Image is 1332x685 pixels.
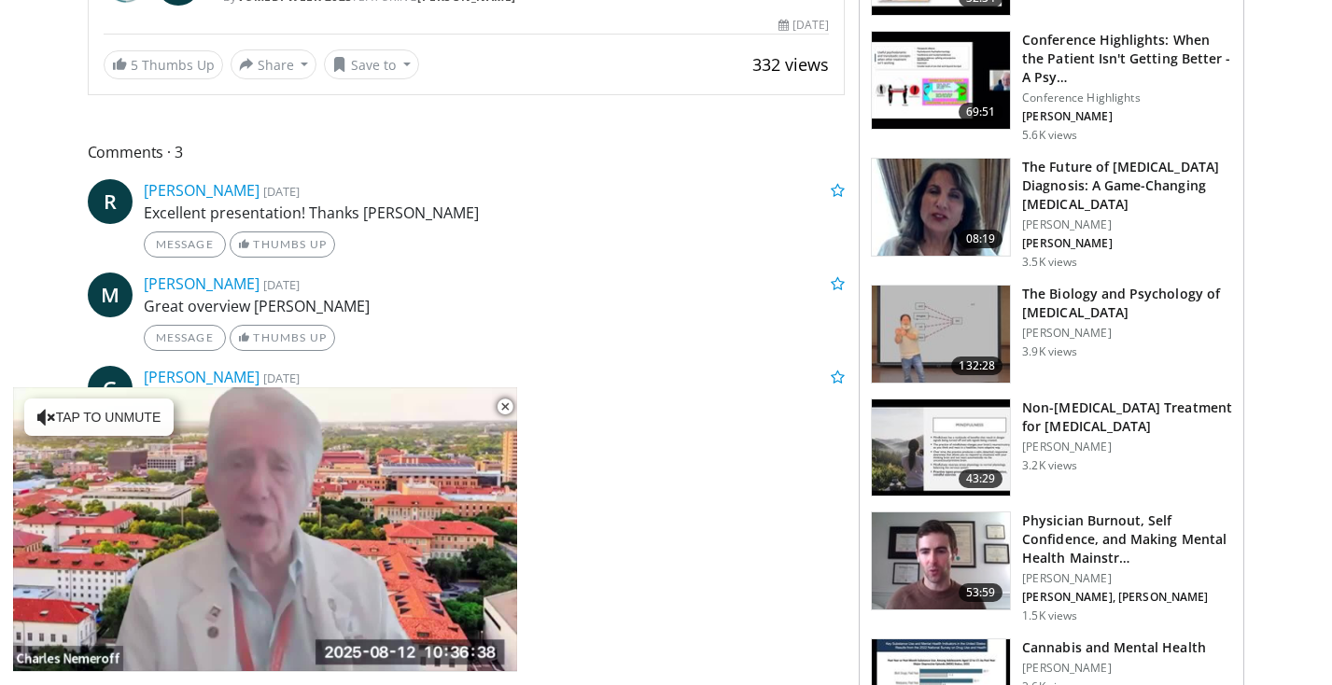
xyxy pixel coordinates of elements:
[231,49,317,79] button: Share
[959,583,1003,602] span: 53:59
[872,286,1010,383] img: f8311eb0-496c-457e-baaa-2f3856724dd4.150x105_q85_crop-smart_upscale.jpg
[872,512,1010,609] img: f21cf13f-4cab-47f8-a835-096779295739.150x105_q85_crop-smart_upscale.jpg
[230,231,335,258] a: Thumbs Up
[263,276,300,293] small: [DATE]
[871,285,1232,384] a: 132:28 The Biology and Psychology of [MEDICAL_DATA] [PERSON_NAME] 3.9K views
[144,231,226,258] a: Message
[144,273,259,294] a: [PERSON_NAME]
[144,295,846,317] p: Great overview [PERSON_NAME]
[324,49,419,79] button: Save to
[959,103,1003,121] span: 69:51
[1022,344,1077,359] p: 3.9K views
[1022,608,1077,623] p: 1.5K views
[959,230,1003,248] span: 08:19
[1022,440,1232,454] p: [PERSON_NAME]
[1022,91,1232,105] p: Conference Highlights
[872,399,1010,496] img: eb9441ca-a77b-433d-ba99-36af7bbe84ad.150x105_q85_crop-smart_upscale.jpg
[1022,511,1232,567] h3: Physician Burnout, Self Confidence, and Making Mental Health Mainstr…
[1022,255,1077,270] p: 3.5K views
[88,366,133,411] a: G
[486,387,524,426] button: Close
[144,202,846,224] p: Excellent presentation! Thanks [PERSON_NAME]
[778,17,829,34] div: [DATE]
[1022,217,1232,232] p: [PERSON_NAME]
[88,179,133,224] a: R
[1022,458,1077,473] p: 3.2K views
[1022,661,1206,676] p: [PERSON_NAME]
[88,140,846,164] span: Comments 3
[88,273,133,317] a: M
[951,356,1003,375] span: 132:28
[1022,285,1232,322] h3: The Biology and Psychology of [MEDICAL_DATA]
[144,180,259,201] a: [PERSON_NAME]
[263,183,300,200] small: [DATE]
[871,31,1232,143] a: 69:51 Conference Highlights: When the Patient Isn't Getting Better - A Psy… Conference Highlights...
[144,367,259,387] a: [PERSON_NAME]
[872,32,1010,129] img: 4362ec9e-0993-4580-bfd4-8e18d57e1d49.150x105_q85_crop-smart_upscale.jpg
[263,370,300,386] small: [DATE]
[1022,638,1206,657] h3: Cannabis and Mental Health
[1022,158,1232,214] h3: The Future of [MEDICAL_DATA] Diagnosis: A Game-Changing [MEDICAL_DATA]
[104,50,223,79] a: 5 Thumbs Up
[959,469,1003,488] span: 43:29
[13,387,517,672] video-js: Video Player
[752,53,829,76] span: 332 views
[1022,31,1232,87] h3: Conference Highlights: When the Patient Isn't Getting Better - A Psy…
[1022,571,1232,586] p: [PERSON_NAME]
[1022,236,1232,251] p: [PERSON_NAME]
[1022,398,1232,436] h3: Non-[MEDICAL_DATA] Treatment for [MEDICAL_DATA]
[144,325,226,351] a: Message
[24,398,174,436] button: Tap to unmute
[1022,326,1232,341] p: [PERSON_NAME]
[230,325,335,351] a: Thumbs Up
[872,159,1010,256] img: 5773f076-af47-4b25-9313-17a31d41bb95.150x105_q85_crop-smart_upscale.jpg
[1022,109,1232,124] p: [PERSON_NAME]
[871,158,1232,270] a: 08:19 The Future of [MEDICAL_DATA] Diagnosis: A Game-Changing [MEDICAL_DATA] [PERSON_NAME] [PERSO...
[871,398,1232,497] a: 43:29 Non-[MEDICAL_DATA] Treatment for [MEDICAL_DATA] [PERSON_NAME] 3.2K views
[871,511,1232,623] a: 53:59 Physician Burnout, Self Confidence, and Making Mental Health Mainstr… [PERSON_NAME] [PERSON...
[1022,128,1077,143] p: 5.6K views
[1022,590,1232,605] p: [PERSON_NAME], [PERSON_NAME]
[131,56,138,74] span: 5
